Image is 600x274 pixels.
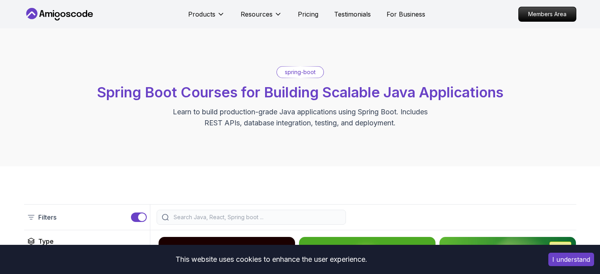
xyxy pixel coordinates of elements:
a: Members Area [518,7,576,22]
h2: Type [38,237,54,246]
span: Spring Boot Courses for Building Scalable Java Applications [97,84,503,101]
p: Learn to build production-grade Java applications using Spring Boot. Includes REST APIs, database... [168,106,433,129]
p: spring-boot [285,68,316,76]
button: Resources [241,9,282,25]
a: For Business [387,9,425,19]
a: Testimonials [334,9,371,19]
div: This website uses cookies to enhance the user experience. [6,251,536,268]
input: Search Java, React, Spring boot ... [172,213,341,221]
p: Products [188,9,215,19]
p: NEW [554,244,567,252]
p: Filters [38,212,56,222]
p: Resources [241,9,273,19]
p: Members Area [519,7,576,21]
button: Products [188,9,225,25]
a: Pricing [298,9,318,19]
button: Accept cookies [548,253,594,266]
